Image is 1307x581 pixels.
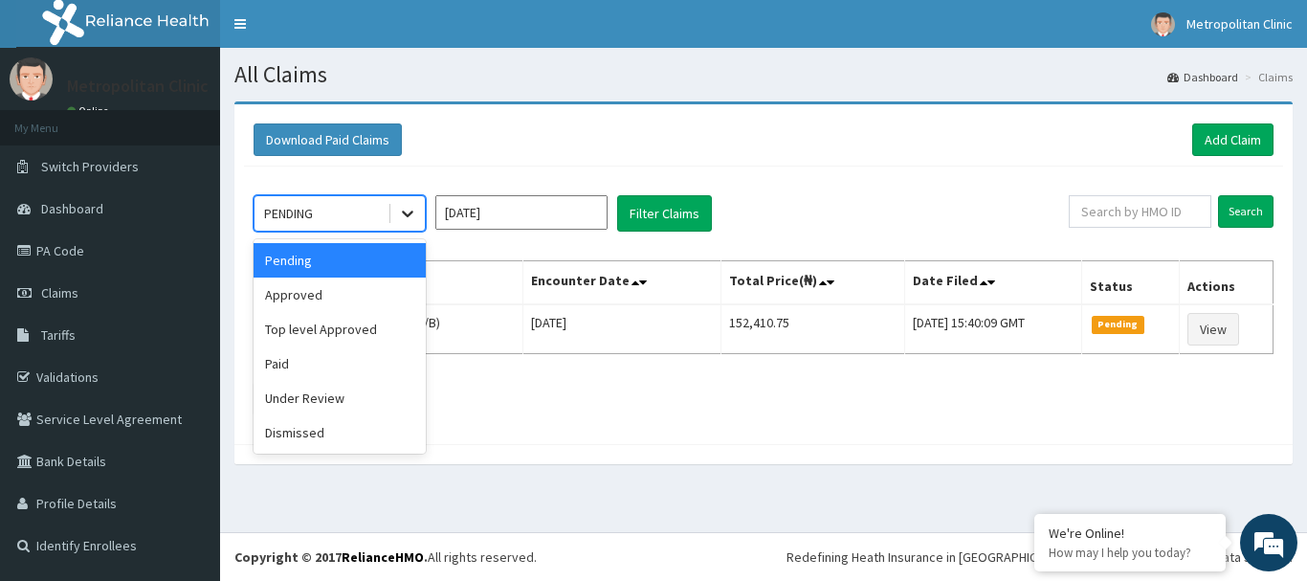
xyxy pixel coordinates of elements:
th: Date Filed [904,261,1081,305]
a: Dashboard [1167,69,1238,85]
h1: All Claims [234,62,1293,87]
a: Online [67,104,113,118]
p: Metropolitan Clinic [67,78,209,95]
div: Top level Approved [254,312,426,346]
button: Filter Claims [617,195,712,232]
td: [DATE] [522,304,720,354]
img: User Image [10,57,53,101]
td: [DATE] 15:40:09 GMT [904,304,1081,354]
div: Approved [254,278,426,312]
div: PENDING [264,204,313,223]
span: Dashboard [41,200,103,217]
button: Download Paid Claims [254,123,402,156]
th: Total Price(₦) [720,261,904,305]
li: Claims [1240,69,1293,85]
div: Dismissed [254,415,426,450]
a: RelianceHMO [342,548,424,566]
img: User Image [1151,12,1175,36]
input: Search by HMO ID [1069,195,1211,228]
p: How may I help you today? [1049,545,1211,561]
input: Select Month and Year [435,195,608,230]
footer: All rights reserved. [220,532,1307,581]
th: Status [1082,261,1180,305]
span: Pending [1092,316,1144,333]
div: Redefining Heath Insurance in [GEOGRAPHIC_DATA] using Telemedicine and Data Science! [786,547,1293,567]
th: Actions [1179,261,1273,305]
span: Claims [41,284,78,302]
div: Under Review [254,381,426,415]
a: Add Claim [1192,123,1274,156]
a: View [1187,313,1239,346]
input: Search [1218,195,1274,228]
span: Switch Providers [41,158,139,175]
div: Paid [254,346,426,381]
div: We're Online! [1049,525,1211,542]
td: 152,410.75 [720,304,904,354]
strong: Copyright © 2017 . [234,548,428,566]
div: Pending [254,243,426,278]
th: Encounter Date [522,261,720,305]
span: Metropolitan Clinic [1186,15,1293,33]
span: Tariffs [41,326,76,344]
